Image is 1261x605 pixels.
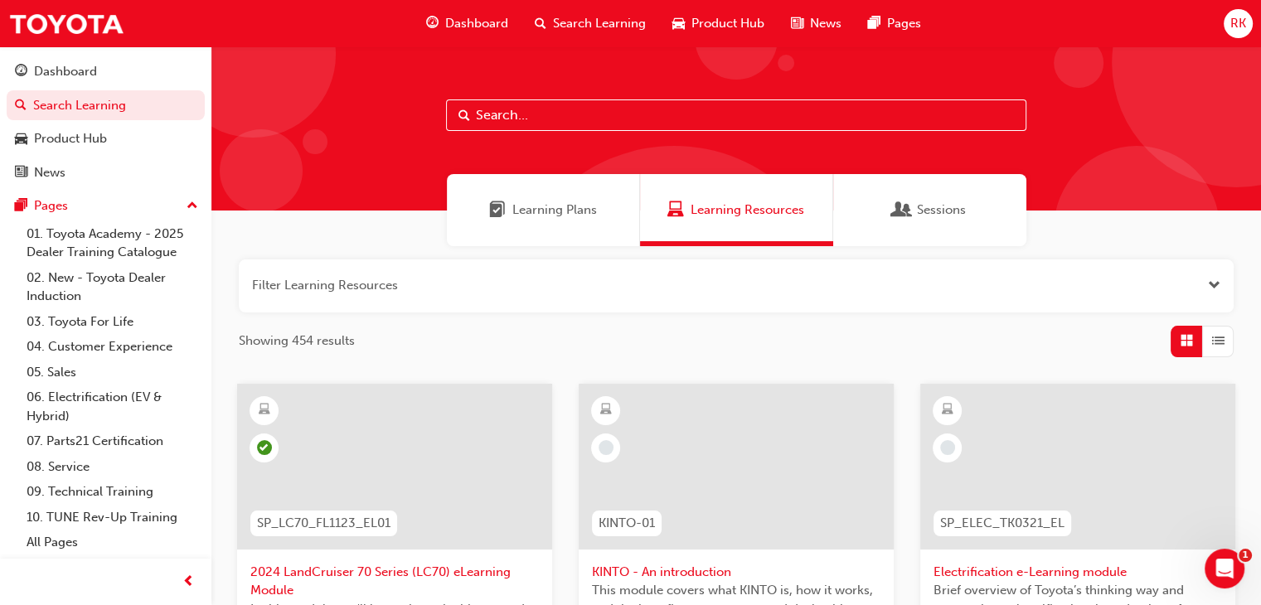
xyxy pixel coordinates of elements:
[257,440,272,455] span: learningRecordVerb_PASS-icon
[259,399,270,421] span: learningResourceType_ELEARNING-icon
[20,479,205,505] a: 09. Technical Training
[20,385,205,428] a: 06. Electrification (EV & Hybrid)
[1208,276,1220,295] button: Open the filter
[458,106,470,125] span: Search
[833,174,1026,246] a: SessionsSessions
[1205,549,1244,588] iframe: Intercom live chat
[20,505,205,530] a: 10. TUNE Rev-Up Training
[250,563,539,600] span: 2024 LandCruiser 70 Series (LC70) eLearning Module
[8,5,124,42] img: Trak
[489,201,506,220] span: Learning Plans
[34,196,68,215] div: Pages
[7,53,205,191] button: DashboardSearch LearningProduct HubNews
[791,13,803,34] span: news-icon
[187,196,198,217] span: up-icon
[810,14,841,33] span: News
[934,563,1222,582] span: Electrification e-Learning module
[413,7,521,41] a: guage-iconDashboard
[15,132,27,147] span: car-icon
[7,56,205,87] a: Dashboard
[257,514,390,533] span: SP_LC70_FL1123_EL01
[446,99,1026,131] input: Search...
[182,572,195,593] span: prev-icon
[20,221,205,265] a: 01. Toyota Academy - 2025 Dealer Training Catalogue
[1230,14,1246,33] span: RK
[447,174,640,246] a: Learning PlansLearning Plans
[691,201,804,220] span: Learning Resources
[535,13,546,34] span: search-icon
[34,62,97,81] div: Dashboard
[426,13,439,34] span: guage-icon
[940,514,1065,533] span: SP_ELEC_TK0321_EL
[20,309,205,335] a: 03. Toyota For Life
[7,123,205,154] a: Product Hub
[659,7,778,41] a: car-iconProduct Hub
[15,65,27,80] span: guage-icon
[942,399,953,421] span: learningResourceType_ELEARNING-icon
[7,90,205,121] a: Search Learning
[15,199,27,214] span: pages-icon
[20,454,205,480] a: 08. Service
[34,163,65,182] div: News
[855,7,934,41] a: pages-iconPages
[34,129,107,148] div: Product Hub
[667,201,684,220] span: Learning Resources
[7,191,205,221] button: Pages
[894,201,910,220] span: Sessions
[868,13,880,34] span: pages-icon
[778,7,855,41] a: news-iconNews
[20,530,205,555] a: All Pages
[592,563,880,582] span: KINTO - An introduction
[15,166,27,181] span: news-icon
[600,399,612,421] span: learningResourceType_ELEARNING-icon
[20,360,205,385] a: 05. Sales
[940,440,955,455] span: learningRecordVerb_NONE-icon
[917,201,966,220] span: Sessions
[7,157,205,188] a: News
[640,174,833,246] a: Learning ResourcesLearning Resources
[239,332,355,351] span: Showing 454 results
[521,7,659,41] a: search-iconSearch Learning
[445,14,508,33] span: Dashboard
[1181,332,1193,351] span: Grid
[20,334,205,360] a: 04. Customer Experience
[599,440,614,455] span: learningRecordVerb_NONE-icon
[672,13,685,34] span: car-icon
[20,428,205,454] a: 07. Parts21 Certification
[691,14,764,33] span: Product Hub
[1212,332,1225,351] span: List
[599,514,655,533] span: KINTO-01
[1224,9,1253,38] button: RK
[887,14,921,33] span: Pages
[20,265,205,309] a: 02. New - Toyota Dealer Induction
[1239,549,1252,562] span: 1
[15,99,27,114] span: search-icon
[512,201,597,220] span: Learning Plans
[553,14,646,33] span: Search Learning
